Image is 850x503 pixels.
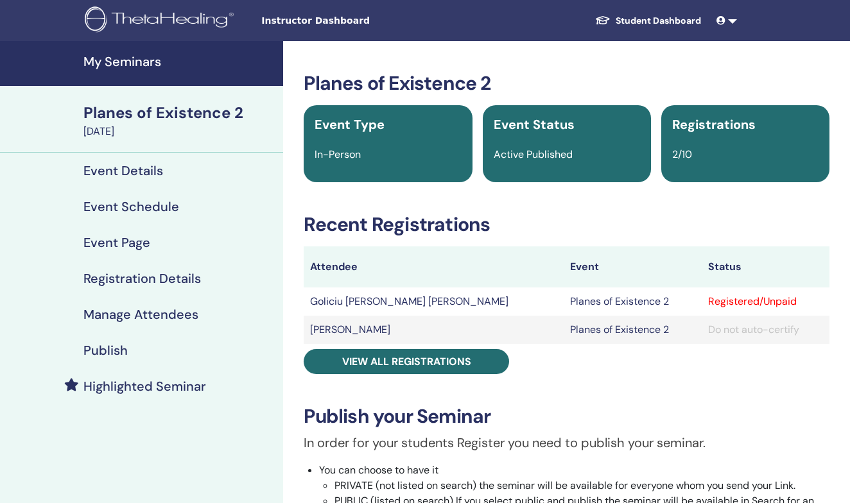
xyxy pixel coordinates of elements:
img: logo.png [85,6,238,35]
h4: Event Details [83,163,163,178]
span: Registrations [672,116,756,133]
h4: Event Page [83,235,150,250]
th: Status [702,246,829,287]
h3: Publish your Seminar [304,405,829,428]
span: View all registrations [342,355,471,368]
h4: My Seminars [83,54,275,69]
img: graduation-cap-white.svg [595,15,611,26]
h4: Manage Attendees [83,307,198,322]
td: Planes of Existence 2 [564,316,701,344]
a: Student Dashboard [585,9,711,33]
td: Goliciu [PERSON_NAME] [PERSON_NAME] [304,287,564,316]
span: Event Status [494,116,575,133]
li: PRIVATE (not listed on search) the seminar will be available for everyone whom you send your Link. [334,478,829,493]
span: Event Type [315,116,385,133]
div: Registered/Unpaid [708,294,823,309]
span: 2/10 [672,148,692,161]
h4: Registration Details [83,271,201,286]
a: View all registrations [304,349,509,374]
div: Do not auto-certify [708,322,823,337]
h3: Planes of Existence 2 [304,72,829,95]
span: Instructor Dashboard [261,14,454,28]
td: [PERSON_NAME] [304,316,564,344]
h4: Publish [83,343,128,358]
div: Planes of Existence 2 [83,102,275,124]
h3: Recent Registrations [304,213,829,236]
th: Event [564,246,701,287]
p: In order for your students Register you need to publish your seminar. [304,433,829,452]
div: [DATE] [83,124,275,139]
h4: Highlighted Seminar [83,379,206,394]
h4: Event Schedule [83,199,179,214]
a: Planes of Existence 2[DATE] [76,102,283,139]
span: In-Person [315,148,361,161]
span: Active Published [494,148,573,161]
td: Planes of Existence 2 [564,287,701,316]
th: Attendee [304,246,564,287]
